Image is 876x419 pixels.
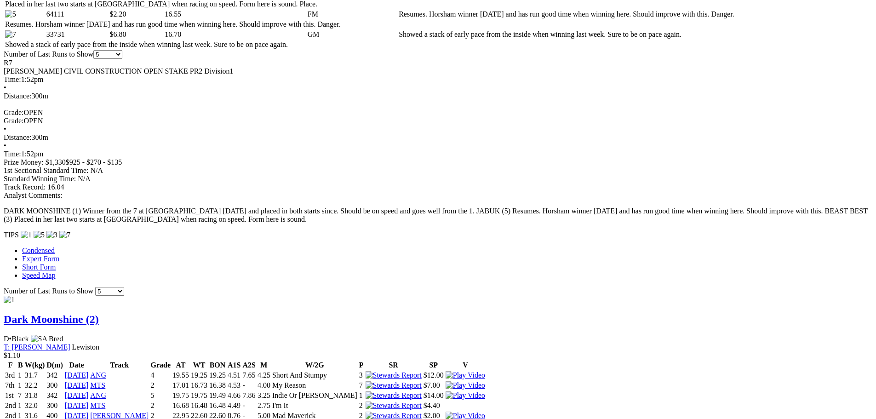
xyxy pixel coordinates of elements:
td: $12.00 [423,371,444,380]
td: 5 [150,391,171,400]
a: [DATE] [65,402,89,409]
td: I'm It [272,401,358,410]
td: 4.51 [227,371,241,380]
img: 3 [46,231,57,239]
div: Prize Money: $1,330 [4,158,872,166]
div: [PERSON_NAME] CIVIL CONSTRUCTION OPEN STAKE PR2 Division1 [4,67,872,75]
th: W/2G [272,361,358,370]
th: W(kg) [24,361,46,370]
a: Short Form [22,263,56,271]
td: Showed a stack of early pace from the inside when winning last week. Sure to be on pace again. [398,30,791,39]
td: 3.25 [257,391,271,400]
td: 4.00 [257,381,271,390]
img: 5 [34,231,45,239]
span: $1.10 [4,351,20,359]
th: AT [172,361,189,370]
span: 16.04 [47,183,64,191]
td: 342 [46,391,63,400]
td: 19.75 [172,391,189,400]
td: 1 [17,401,23,410]
td: 1 [359,391,364,400]
td: 31.7 [24,371,46,380]
td: 64111 [46,10,109,19]
img: Play Video [446,381,485,390]
span: Distance: [4,133,31,141]
td: 32.0 [24,401,46,410]
td: FM [307,10,397,19]
td: 17.01 [172,381,189,390]
td: 1st [5,391,17,400]
span: Number of Last Runs to Show [4,287,93,295]
a: ANG [90,371,106,379]
img: Stewards Report [366,391,422,400]
td: 31.8 [24,391,46,400]
span: R7 [4,59,12,67]
a: Speed Map [22,271,55,279]
td: 300 [46,401,63,410]
img: Play Video [446,391,485,400]
td: 2 [359,401,364,410]
td: 300 [46,381,63,390]
td: Short And Stumpy [272,371,358,380]
a: View replay [446,371,485,379]
a: Expert Form [22,255,59,263]
img: 7 [5,30,16,39]
span: • [4,142,6,149]
th: P [359,361,364,370]
td: 16.48 [190,401,208,410]
span: $6.80 [109,30,126,38]
td: 3rd [5,371,17,380]
img: 1 [21,231,32,239]
td: 16.38 [209,381,226,390]
span: D Black [4,335,29,343]
p: DARK MOONSHINE (1) Winner from the 7 at [GEOGRAPHIC_DATA] [DATE] and placed in both starts since.... [4,207,872,224]
a: Condensed [22,247,55,254]
th: M [257,361,271,370]
div: 1:52pm [4,75,872,84]
a: [DATE] [65,371,89,379]
td: Showed a stack of early pace from the inside when winning last week. Sure to be on pace again. [5,40,397,49]
a: Dark Moonshine (2) [4,313,99,325]
th: V [445,361,486,370]
td: 4.49 [227,401,241,410]
td: GM [307,30,397,39]
td: 1 [17,371,23,380]
img: Stewards Report [366,371,422,379]
td: 16.48 [209,401,226,410]
img: Stewards Report [366,402,422,410]
td: 2 [150,381,171,390]
td: $7.00 [423,381,444,390]
th: Track [90,361,149,370]
td: Resumes. Horsham winner [DATE] and has run good time when winning here. Should improve with this.... [398,10,791,19]
a: [DATE] [65,391,89,399]
a: ANG [90,391,106,399]
td: 32.2 [24,381,46,390]
th: A2S [242,361,256,370]
th: WT [190,361,208,370]
td: - [242,401,256,410]
span: Analyst Comments: [4,191,63,199]
td: 7.86 [242,391,256,400]
span: • [4,84,6,92]
div: 300m [4,133,872,142]
span: Track Record: [4,183,46,191]
span: • [9,335,12,343]
th: BON [209,361,226,370]
th: Grade [150,361,171,370]
td: 4.25 [257,371,271,380]
td: 2 [150,401,171,410]
td: 4 [150,371,171,380]
a: MTS [90,381,105,389]
span: Lewiston [72,343,100,351]
img: 1 [4,296,15,304]
img: Play Video [446,371,485,379]
th: B [17,361,23,370]
div: 300m [4,92,872,100]
a: MTS [90,402,105,409]
td: 342 [46,371,63,380]
span: Distance: [4,92,31,100]
span: $925 - $270 - $135 [66,158,122,166]
td: 19.49 [209,391,226,400]
img: Stewards Report [366,381,422,390]
div: Number of Last Runs to Show [4,50,872,59]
